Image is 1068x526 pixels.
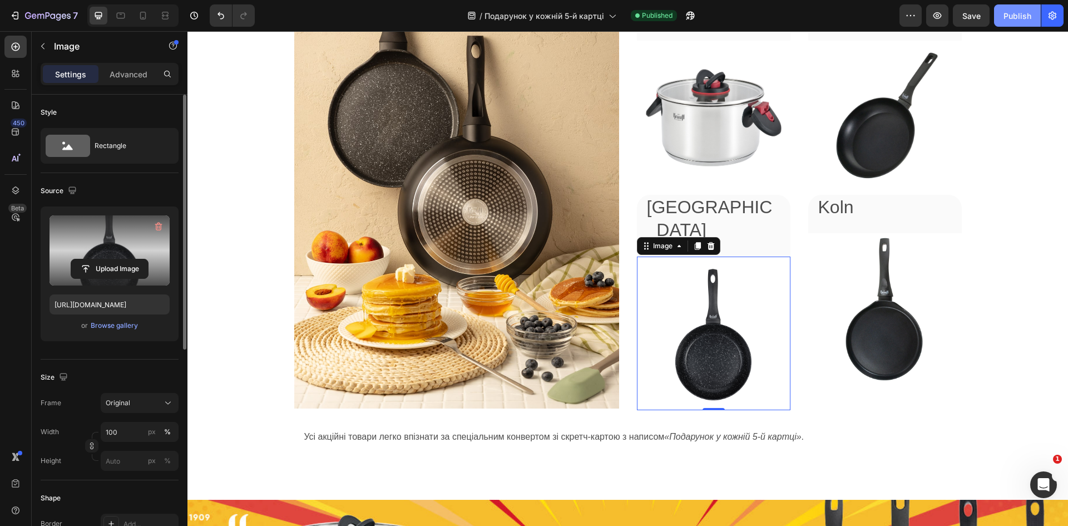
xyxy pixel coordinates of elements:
[161,425,174,439] button: px
[4,4,83,27] button: 7
[8,204,27,213] div: Beta
[41,370,70,385] div: Size
[187,31,1068,526] iframe: Design area
[449,9,603,163] img: gempages_534826844151612556-af9c991c-8e97-4a59-b5b1-3cc2fd3eb898.jpg
[642,11,673,21] span: Published
[210,4,255,27] div: Undo/Redo
[148,456,156,466] div: px
[50,294,170,314] input: https://example.com/image.jpg
[95,133,162,159] div: Rectangle
[161,454,174,468] button: px
[148,427,156,437] div: px
[90,320,139,331] button: Browse gallery
[110,68,147,80] p: Advanced
[1053,455,1062,464] span: 1
[101,451,179,471] input: px%
[164,427,171,437] div: %
[41,493,61,503] div: Shape
[54,40,149,53] p: Image
[1030,471,1057,498] iframe: Intercom live chat
[477,401,614,410] i: «Подарунок у кожній 5-й картці»
[953,4,990,27] button: Save
[484,10,604,22] span: Подарунок у кожній 5-й картці
[71,259,149,279] button: Upload Image
[101,393,179,413] button: Original
[1003,10,1031,22] div: Publish
[91,321,138,331] div: Browse gallery
[145,425,159,439] button: %
[41,184,79,199] div: Source
[621,202,774,356] img: gempages_534826844151612556-d33d50c2-242a-4713-b96a-f43b45bda3db.webp
[145,454,159,468] button: %
[81,319,88,332] span: or
[41,398,61,408] label: Frame
[449,225,603,379] img: gempages_534826844151612556-f2bbfe1b-f322-42ba-a740-7dfd8664ff05.jpg
[631,165,764,188] p: Koln
[101,422,179,442] input: px%
[479,10,482,22] span: /
[106,398,130,408] span: Original
[621,9,774,163] img: gempages_534826844151612556-eb6ac717-b2d5-41be-8ba2-772589ccbe82.webp
[41,427,59,437] label: Width
[41,107,57,117] div: Style
[11,119,27,127] div: 450
[994,4,1041,27] button: Publish
[41,456,61,466] label: Height
[463,210,487,220] div: Image
[459,165,593,211] p: [GEOGRAPHIC_DATA]
[55,68,86,80] p: Settings
[73,9,78,22] p: 7
[962,11,981,21] span: Save
[164,456,171,466] div: %
[117,398,764,414] p: Усі акційні товари легко впізнати за спеціальним конвертом зі скретч-картою з написом .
